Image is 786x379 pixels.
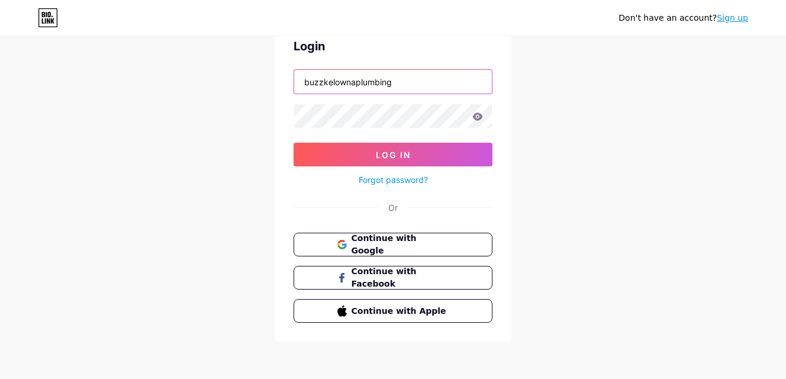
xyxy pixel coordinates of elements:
a: Sign up [717,13,748,23]
span: Continue with Google [352,232,449,257]
a: Forgot password? [359,174,428,186]
span: Log In [376,150,411,160]
button: Continue with Facebook [294,266,492,290]
button: Continue with Apple [294,299,492,323]
span: Continue with Facebook [352,265,449,290]
span: Continue with Apple [352,305,449,317]
div: Don't have an account? [619,12,748,24]
button: Continue with Google [294,233,492,256]
div: Login [294,37,492,55]
input: Username [294,70,492,94]
button: Log In [294,143,492,166]
div: Or [388,201,398,214]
